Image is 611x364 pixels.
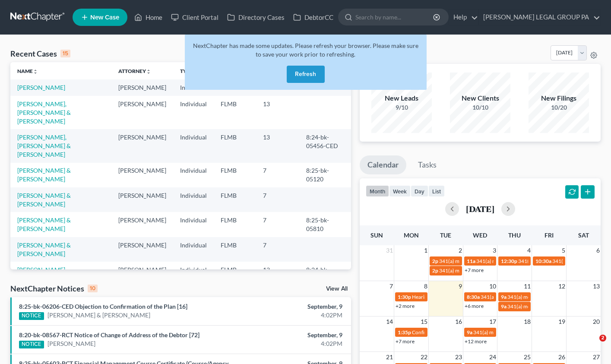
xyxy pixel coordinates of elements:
[19,331,199,339] a: 8:20-bk-08567-RCT Notice of Change of Address of the Debtor [72]
[17,167,71,183] a: [PERSON_NAME] & [PERSON_NAME]
[411,185,428,197] button: day
[488,281,497,291] span: 10
[592,317,601,327] span: 20
[111,212,173,237] td: [PERSON_NAME]
[389,185,411,197] button: week
[465,338,487,345] a: +12 more
[465,267,484,273] a: +7 more
[173,79,214,95] td: Individual
[90,14,119,21] span: New Case
[428,185,445,197] button: list
[118,68,151,74] a: Attorneyunfold_more
[299,212,351,237] td: 8:25-bk-05810
[17,100,71,125] a: [PERSON_NAME], [PERSON_NAME] & [PERSON_NAME]
[173,96,214,129] td: Individual
[458,245,463,256] span: 2
[17,266,65,273] a: [PERSON_NAME]
[582,335,602,355] iframe: Intercom live chat
[492,245,497,256] span: 3
[450,103,510,112] div: 10/10
[366,185,389,197] button: month
[410,155,444,174] a: Tasks
[465,303,484,309] a: +6 more
[241,311,342,320] div: 4:02PM
[47,339,95,348] a: [PERSON_NAME]
[88,285,98,292] div: 10
[173,129,214,162] td: Individual
[241,339,342,348] div: 4:02PM
[17,241,71,257] a: [PERSON_NAME] & [PERSON_NAME]
[10,48,70,59] div: Recent Cases
[420,352,428,362] span: 22
[557,317,566,327] span: 19
[501,258,517,264] span: 12:30p
[173,187,214,212] td: Individual
[479,9,600,25] a: [PERSON_NAME] LEGAL GROUP PA
[476,258,605,264] span: 341(a) meeting for [PERSON_NAME] & [PERSON_NAME]
[404,231,419,239] span: Mon
[19,303,187,310] a: 8:25-bk-06206-CED Objection to Confirmation of the Plan [16]
[432,267,438,274] span: 2p
[19,312,44,320] div: NOTICE
[488,317,497,327] span: 17
[360,155,406,174] a: Calendar
[501,303,507,310] span: 9a
[19,341,44,348] div: NOTICE
[412,294,479,300] span: Hearing for [PERSON_NAME]
[557,352,566,362] span: 26
[518,258,602,264] span: 341(a) meeting for [PERSON_NAME]
[173,262,214,286] td: Individual
[526,245,532,256] span: 4
[599,335,606,342] span: 2
[507,303,591,310] span: 341(a) meeting for [PERSON_NAME]
[371,93,432,103] div: New Leads
[396,338,415,345] a: +7 more
[466,204,494,213] h2: [DATE]
[256,212,299,237] td: 7
[287,66,325,83] button: Refresh
[467,294,480,300] span: 8:30a
[439,267,568,274] span: 341(a) meeting for [PERSON_NAME] & [PERSON_NAME]
[557,281,566,291] span: 12
[423,245,428,256] span: 1
[501,294,507,300] span: 9a
[523,317,532,327] span: 18
[111,79,173,95] td: [PERSON_NAME]
[256,96,299,129] td: 13
[481,294,564,300] span: 341(a) meeting for [PERSON_NAME]
[545,231,554,239] span: Fri
[111,129,173,162] td: [PERSON_NAME]
[439,258,568,264] span: 341(a) meeting for [PERSON_NAME] & [PERSON_NAME]
[508,231,521,239] span: Thu
[473,231,487,239] span: Wed
[111,96,173,129] td: [PERSON_NAME]
[214,212,256,237] td: FLMB
[214,129,256,162] td: FLMB
[241,302,342,311] div: September, 9
[423,281,428,291] span: 8
[385,245,394,256] span: 31
[256,262,299,286] td: 13
[592,352,601,362] span: 27
[214,237,256,262] td: FLMB
[458,281,463,291] span: 9
[111,163,173,187] td: [PERSON_NAME]
[17,84,65,91] a: [PERSON_NAME]
[412,329,557,336] span: Confirmation Hearing for [PERSON_NAME] & [PERSON_NAME]
[173,237,214,262] td: Individual
[529,93,589,103] div: New Filings
[241,331,342,339] div: September, 9
[454,317,463,327] span: 16
[223,9,289,25] a: Directory Cases
[299,129,351,162] td: 8:24-bk-05456-CED
[214,187,256,212] td: FLMB
[17,68,38,74] a: Nameunfold_more
[299,163,351,187] td: 8:25-bk-05120
[432,258,438,264] span: 2p
[467,258,475,264] span: 11a
[256,187,299,212] td: 7
[467,329,472,336] span: 9a
[440,231,451,239] span: Tue
[111,237,173,262] td: [PERSON_NAME]
[10,283,98,294] div: NextChapter Notices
